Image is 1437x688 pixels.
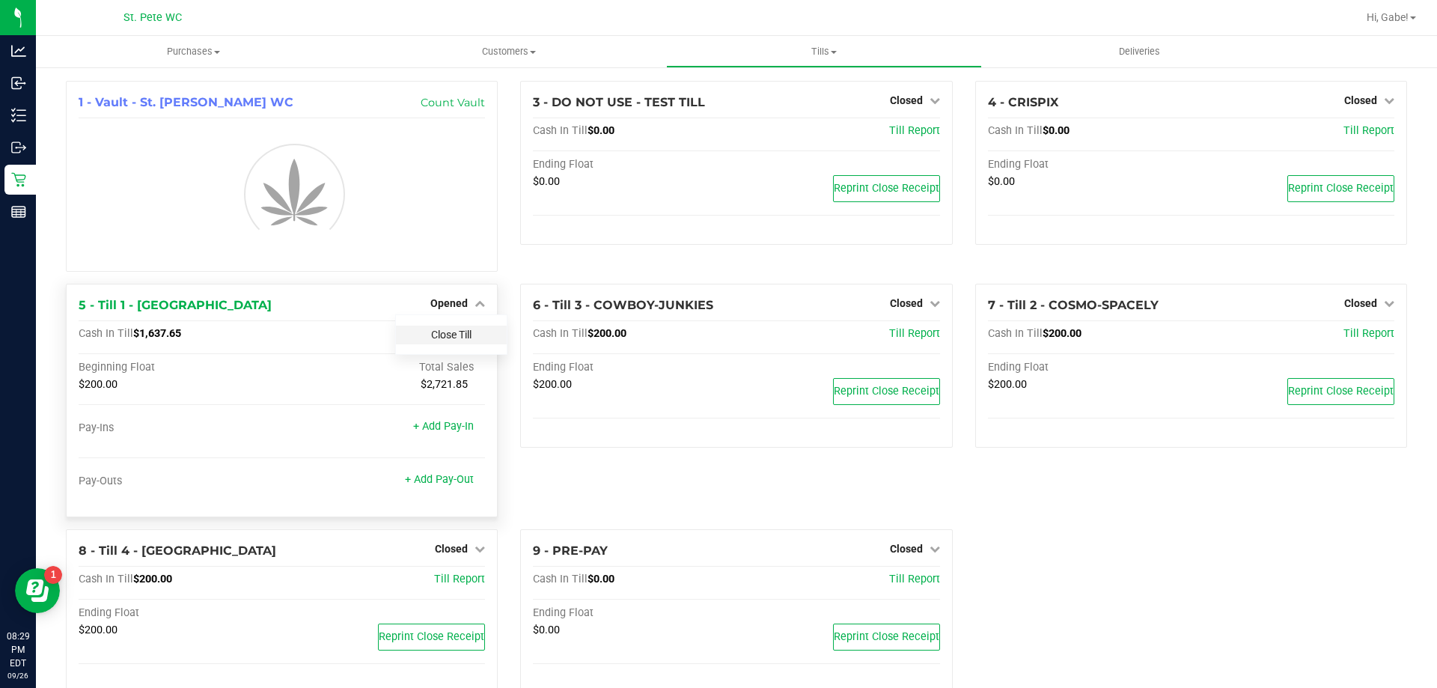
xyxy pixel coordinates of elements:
span: 3 - DO NOT USE - TEST TILL [533,95,705,109]
div: Ending Float [988,158,1192,171]
span: 8 - Till 4 - [GEOGRAPHIC_DATA] [79,544,276,558]
span: Closed [890,297,923,309]
button: Reprint Close Receipt [378,624,485,651]
a: Till Report [889,124,940,137]
p: 08:29 PM EDT [7,630,29,670]
span: Cash In Till [79,573,133,585]
span: Closed [435,543,468,555]
button: Reprint Close Receipt [833,175,940,202]
inline-svg: Inbound [11,76,26,91]
button: Reprint Close Receipt [833,378,940,405]
span: $200.00 [79,624,118,636]
button: Reprint Close Receipt [833,624,940,651]
span: Closed [1344,297,1377,309]
span: Closed [890,94,923,106]
div: Pay-Outs [79,475,282,488]
span: 4 - CRISPIX [988,95,1058,109]
span: $200.00 [1043,327,1081,340]
span: Reprint Close Receipt [1288,182,1394,195]
span: 5 - Till 1 - [GEOGRAPHIC_DATA] [79,298,272,312]
span: $200.00 [79,378,118,391]
button: Reprint Close Receipt [1287,175,1394,202]
iframe: Resource center unread badge [44,566,62,584]
div: Ending Float [533,158,736,171]
span: Cash In Till [533,124,588,137]
span: Reprint Close Receipt [834,182,939,195]
div: Ending Float [533,606,736,620]
a: Customers [351,36,666,67]
span: $0.00 [588,573,614,585]
a: Till Report [1343,124,1394,137]
p: 09/26 [7,670,29,681]
inline-svg: Inventory [11,108,26,123]
span: $2,721.85 [421,378,468,391]
a: Close Till [431,329,472,341]
a: Till Report [889,573,940,585]
span: Cash In Till [533,573,588,585]
div: Ending Float [533,361,736,374]
a: Till Report [1343,327,1394,340]
span: Hi, Gabe! [1367,11,1409,23]
span: $0.00 [533,624,560,636]
span: $0.00 [588,124,614,137]
a: + Add Pay-Out [405,473,474,486]
a: Tills [666,36,981,67]
inline-svg: Outbound [11,140,26,155]
span: Cash In Till [533,327,588,340]
a: Till Report [889,327,940,340]
div: Total Sales [282,361,486,374]
span: 6 - Till 3 - COWBOY-JUNKIES [533,298,713,312]
span: $200.00 [988,378,1027,391]
a: Deliveries [982,36,1297,67]
span: $200.00 [588,327,626,340]
span: Reprint Close Receipt [1288,385,1394,398]
span: Tills [667,45,980,58]
span: $200.00 [533,378,572,391]
a: Till Report [434,573,485,585]
span: Opened [430,297,468,309]
inline-svg: Retail [11,172,26,187]
span: Reprint Close Receipt [379,630,484,643]
span: $0.00 [988,175,1015,188]
a: + Add Pay-In [413,420,474,433]
a: Purchases [36,36,351,67]
a: Count Vault [421,96,485,109]
div: Pay-Ins [79,421,282,435]
span: Reprint Close Receipt [834,630,939,643]
span: $0.00 [1043,124,1070,137]
inline-svg: Reports [11,204,26,219]
span: St. Pete WC [123,11,182,24]
span: Cash In Till [988,124,1043,137]
div: Ending Float [79,606,282,620]
iframe: Resource center [15,568,60,613]
span: $0.00 [533,175,560,188]
span: Deliveries [1099,45,1180,58]
span: Cash In Till [79,327,133,340]
span: Reprint Close Receipt [834,385,939,398]
span: Closed [890,543,923,555]
span: $1,637.65 [133,327,181,340]
span: Customers [352,45,665,58]
div: Beginning Float [79,361,282,374]
span: Purchases [36,45,351,58]
span: 9 - PRE-PAY [533,544,608,558]
button: Reprint Close Receipt [1287,378,1394,405]
span: 7 - Till 2 - COSMO-SPACELY [988,298,1159,312]
div: Ending Float [988,361,1192,374]
span: $200.00 [133,573,172,585]
span: Cash In Till [988,327,1043,340]
inline-svg: Analytics [11,43,26,58]
span: Closed [1344,94,1377,106]
span: 1 - Vault - St. [PERSON_NAME] WC [79,95,293,109]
